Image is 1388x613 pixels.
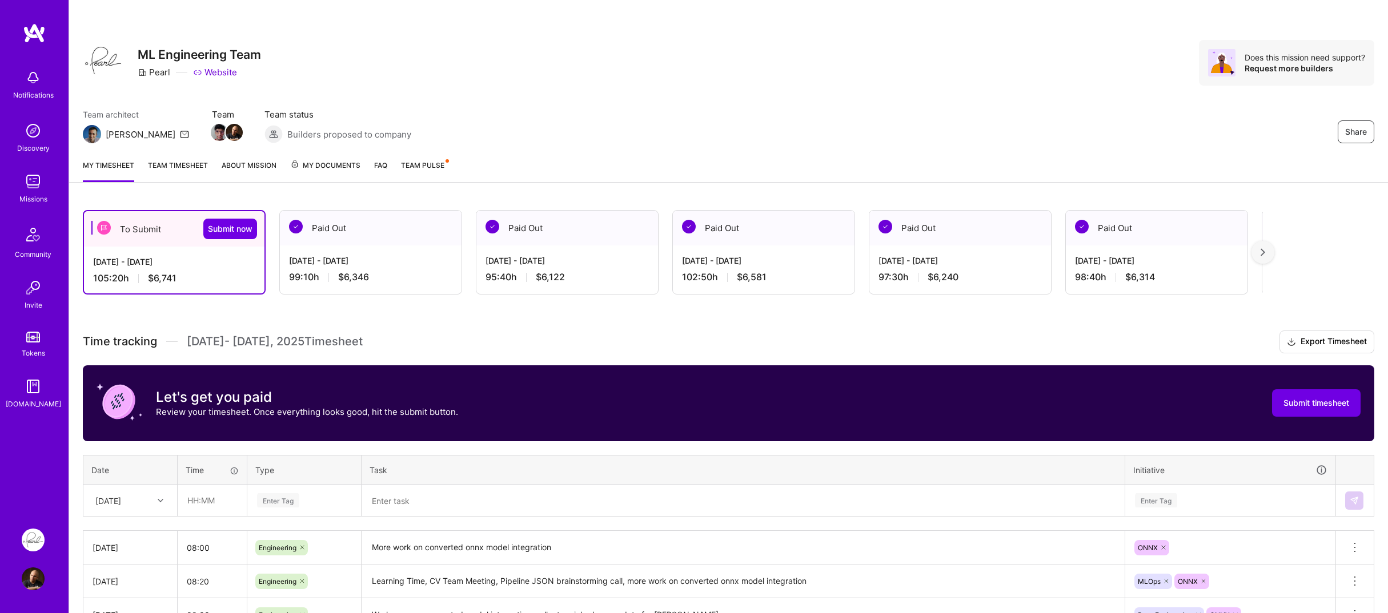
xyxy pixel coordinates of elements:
a: About Mission [222,159,276,182]
button: Export Timesheet [1279,330,1374,353]
h3: Let's get you paid [156,389,458,406]
a: Team Member Avatar [212,123,227,142]
img: Submit [1350,496,1359,505]
div: Invite [25,299,42,311]
img: logo [23,23,46,43]
img: Avatar [1208,49,1235,76]
a: FAQ [374,159,387,182]
img: To Submit [97,221,111,235]
div: 95:40 h [486,271,649,283]
div: Paid Out [673,211,855,245]
div: [DATE] [95,494,121,506]
span: Team [212,108,242,120]
div: To Submit [84,211,264,247]
p: Review your timesheet. Once everything looks good, hit the submit button. [156,406,458,418]
img: Team Member Avatar [211,124,228,141]
div: Time [186,464,239,476]
img: guide book [22,375,45,398]
input: HH:MM [178,485,246,515]
div: Initiative [1133,463,1327,477]
div: Missions [19,193,47,205]
div: Notifications [13,89,54,101]
button: Submit now [203,219,257,239]
a: Pearl: ML Engineering Team [19,529,47,551]
span: Engineering [259,577,296,586]
div: [DATE] - [DATE] [682,255,845,267]
th: Type [247,455,362,485]
div: Pearl [138,66,170,78]
input: HH:MM [178,566,247,596]
a: Website [193,66,237,78]
a: My Documents [290,159,360,182]
span: My Documents [290,159,360,172]
div: Community [15,248,51,260]
img: Paid Out [289,220,303,233]
button: Submit timesheet [1272,389,1361,417]
img: discovery [22,119,45,142]
i: icon Chevron [158,498,163,503]
img: Team Member Avatar [226,124,243,141]
span: $6,240 [928,271,958,283]
div: Enter Tag [1135,491,1177,509]
span: MLOps [1138,577,1161,586]
a: Team Pulse [401,159,448,182]
span: Submit timesheet [1283,397,1349,409]
div: 98:40 h [1075,271,1238,283]
div: [DATE] [93,542,168,554]
div: 102:50 h [682,271,845,283]
div: [DATE] - [DATE] [878,255,1042,267]
th: Task [362,455,1125,485]
div: Paid Out [869,211,1051,245]
span: Builders proposed to company [287,128,411,140]
div: Paid Out [476,211,658,245]
img: Company Logo [83,40,124,81]
img: teamwork [22,170,45,193]
div: [DOMAIN_NAME] [6,398,61,410]
textarea: More work on converted onnx model integration [363,532,1124,563]
textarea: Learning Time, CV Team Meeting, Pipeline JSON brainstorming call, more work on converted onnx mod... [363,566,1124,597]
span: Time tracking [83,334,157,349]
span: $6,122 [536,271,565,283]
input: HH:MM [178,533,247,563]
img: Paid Out [486,220,499,233]
div: Does this mission need support? [1245,52,1365,63]
i: icon CompanyGray [138,68,147,77]
div: 105:20 h [93,272,255,284]
img: bell [22,66,45,89]
span: Team status [264,108,411,120]
span: Team Pulse [401,161,444,170]
div: [DATE] [93,575,168,587]
span: [DATE] - [DATE] , 2025 Timesheet [187,334,363,349]
i: icon Download [1287,336,1296,348]
div: [DATE] - [DATE] [289,255,452,267]
a: My timesheet [83,159,134,182]
div: Paid Out [1066,211,1247,245]
img: coin [97,379,142,425]
span: Engineering [259,543,296,552]
th: Date [83,455,178,485]
h3: ML Engineering Team [138,47,261,62]
span: Share [1345,126,1367,138]
button: Share [1338,120,1374,143]
span: $6,346 [338,271,369,283]
img: Community [19,221,47,248]
span: $6,314 [1125,271,1155,283]
span: ONNX [1178,577,1198,586]
span: $6,581 [737,271,767,283]
span: ONNX [1138,543,1158,552]
div: [DATE] - [DATE] [1075,255,1238,267]
span: $6,741 [148,272,176,284]
img: Invite [22,276,45,299]
i: icon Mail [180,130,189,139]
img: right [1261,248,1265,256]
a: User Avatar [19,567,47,590]
img: Pearl: ML Engineering Team [22,529,45,551]
div: [PERSON_NAME] [106,128,175,140]
img: Paid Out [682,220,696,233]
div: Request more builders [1245,63,1365,74]
div: Paid Out [280,211,462,245]
div: Tokens [22,347,45,359]
img: Paid Out [878,220,892,233]
img: Team Architect [83,125,101,143]
a: Team timesheet [148,159,208,182]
